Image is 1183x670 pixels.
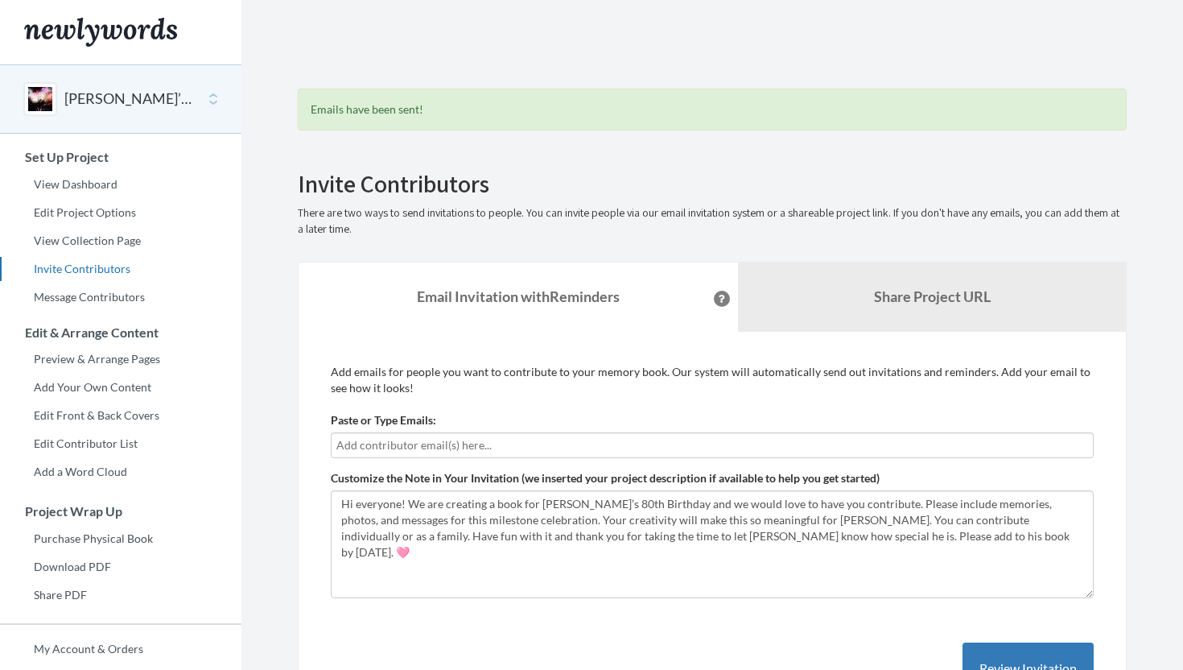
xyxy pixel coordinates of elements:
textarea: Hi everyone! We are creating a book for [PERSON_NAME]’s 80th Birthday and we would love to have y... [331,490,1094,598]
h3: Edit & Arrange Content [1,325,241,340]
div: Emails have been sent! [298,89,1127,130]
p: Add emails for people you want to contribute to your memory book. Our system will automatically s... [331,364,1094,396]
label: Paste or Type Emails: [331,412,436,428]
h3: Set Up Project [1,150,241,164]
h3: Project Wrap Up [1,504,241,519]
input: Add contributor email(s) here... [336,436,1088,454]
b: Share Project URL [874,287,991,305]
h2: Invite Contributors [298,171,1127,197]
button: [PERSON_NAME]’s 80th Birthday [64,89,195,110]
strong: Email Invitation with Reminders [417,287,620,305]
img: Newlywords logo [24,18,177,47]
iframe: Opens a widget where you can chat to one of our agents [1057,622,1167,662]
label: Customize the Note in Your Invitation (we inserted your project description if available to help ... [331,470,880,486]
p: There are two ways to send invitations to people. You can invite people via our email invitation ... [298,205,1127,238]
